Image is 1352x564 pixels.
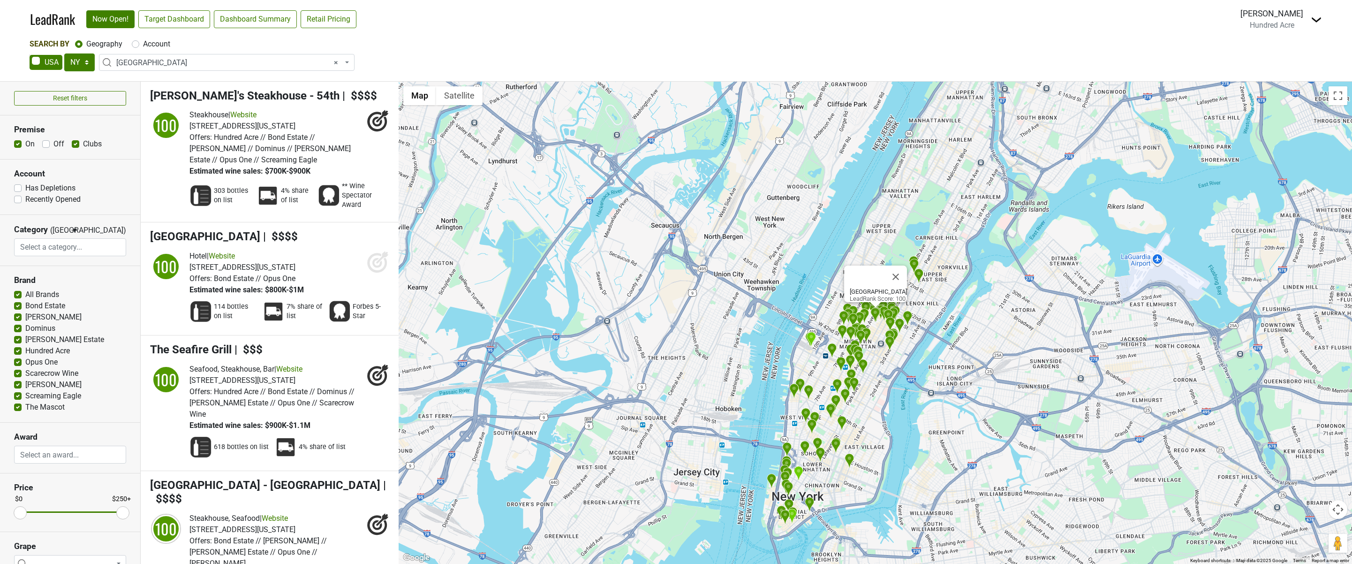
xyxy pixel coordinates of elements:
[887,303,897,318] div: Four Seasons Hotel
[14,275,126,285] h3: Brand
[871,307,881,322] div: The Modern
[152,366,180,394] div: 100
[767,473,777,489] div: Conrad New York Downtown
[25,183,76,194] label: Has Depletions
[276,365,302,373] a: Website
[301,10,356,28] a: Retail Pricing
[849,377,859,393] div: Upland
[189,252,207,260] span: Hotel
[780,465,790,480] div: Huso
[274,436,297,458] img: Percent Distributor Share
[793,466,803,481] div: Atera
[214,186,251,205] span: 303 bottles on list
[891,305,900,321] div: Rocco Steakhouse
[885,317,895,332] div: The Grill
[189,133,351,164] span: Hundred Acre // Bond Estate // [PERSON_NAME] // Dominus // [PERSON_NAME] Estate // Opus One // Sc...
[831,437,841,453] div: Momofuku Ko
[846,355,855,370] div: The Hotel at Fifth Avenue
[14,225,48,235] h3: Category
[436,86,483,105] button: Show satellite imagery
[112,495,131,505] div: $250+
[86,10,135,28] a: Now Open!
[15,446,126,464] input: Select an award...
[895,318,905,334] div: Wolfgang's Steakhouse - 54th
[189,122,295,130] span: [STREET_ADDRESS][US_STATE]
[1329,500,1347,519] button: Map camera controls
[1240,8,1303,20] div: [PERSON_NAME]
[25,289,59,300] label: All Brands
[852,322,862,338] div: Hunt & Fish Club
[14,125,126,135] h3: Premise
[25,323,55,334] label: Dominus
[189,364,362,375] div: |
[807,419,817,434] div: Minetta Tavern
[353,302,384,321] span: Forbes 5-Star
[851,323,861,339] div: The Chatwal — The Lambs Club
[14,432,126,442] h3: Award
[214,302,257,321] span: 114 bottles on list
[846,369,856,384] div: Rocco Steakhouse
[25,312,82,323] label: [PERSON_NAME]
[805,332,815,347] div: Peak with Priceless Restaurant & Bar
[782,458,792,473] div: American Cut Steakhouse Tribeca
[152,111,180,139] div: 100
[801,408,811,423] div: Boucherie West Village
[788,507,798,522] div: The Wall Street Hotel
[827,343,837,358] div: Nick + Stef's Steakhouse
[889,329,899,345] div: Wollensky's Grill
[795,378,805,394] div: Old Homestead Steak House
[53,138,64,150] label: Off
[831,395,841,410] div: The Twenty Two New York
[843,303,853,319] div: Churrascaria Plataforma
[25,138,35,150] label: On
[804,385,814,400] div: Drai's Supper Club New York
[837,416,847,431] div: Penny
[189,436,212,458] img: Wine List
[853,346,863,361] div: The Langham, New York, Fifth Avenue
[783,467,793,483] div: Marc Forgione
[884,266,907,288] button: Close
[805,497,815,512] div: MarkJoseph Steakhouse
[850,340,860,355] div: Charlie Palmer Steak
[342,182,384,210] span: ** Wine Spectator Award
[909,256,919,271] div: The Mark Hotel
[789,383,799,399] div: STK Rooftop
[25,334,104,345] label: [PERSON_NAME] Estate
[86,38,122,50] label: Geography
[831,438,841,454] div: Bowery Meat Company
[838,325,847,340] div: Wolfgang's Steakhouse - 41st
[189,285,304,294] span: Estimated wine sales: $800K-$1M
[299,442,346,452] span: 4% share of list
[827,403,837,418] div: Strip House Speakeasy
[1329,534,1347,553] button: Drag Pegman onto the map to open Street View
[189,133,212,142] span: Offers:
[150,343,232,356] span: The Seafire Grill
[903,311,913,326] div: Club A Steakhouse
[99,54,355,71] span: Manhattan
[826,404,836,419] div: Gotham Restaurant
[845,453,854,469] div: Beauty & Essex
[30,9,75,29] a: LeadRank
[780,471,790,487] div: Warren Street Hotel
[857,324,867,339] div: Butter Midtown
[262,300,285,323] img: Percent Distributor Share
[784,499,794,514] div: Manhatta
[189,251,304,262] div: |
[234,343,263,356] span: | $$$
[25,402,65,413] label: The Mascot
[138,10,210,28] a: Target Dashboard
[189,513,362,524] div: |
[840,389,850,404] div: Gramercy Tavern
[1190,557,1231,564] button: Keyboard shortcuts
[784,481,793,497] div: Four Seasons Hotel Downtown - CUT by Wolfgang Puck
[858,359,868,374] div: Wolfgang's Steakhouse - Park Ave
[782,456,792,471] div: The Greenwich Hotel
[83,138,102,150] label: Clubs
[777,505,786,521] div: Reserve Cut
[150,479,380,492] span: [GEOGRAPHIC_DATA] - [GEOGRAPHIC_DATA]
[855,312,865,327] div: Hard Rock Hotel — NYY Steak
[189,376,295,385] span: [STREET_ADDRESS][US_STATE]
[889,307,899,323] div: American Cut Steakhouse Midtown
[150,89,340,102] span: [PERSON_NAME]'s Steakhouse - 54th
[403,86,436,105] button: Show street map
